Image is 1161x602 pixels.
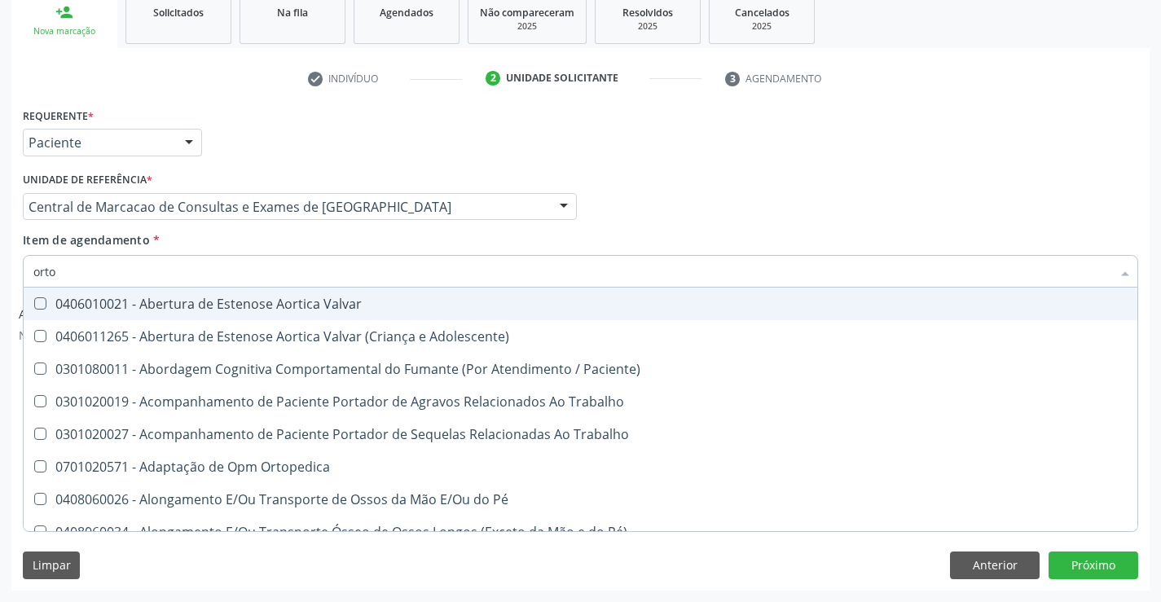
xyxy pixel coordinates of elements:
[486,71,500,86] div: 2
[607,20,688,33] div: 2025
[735,6,789,20] span: Cancelados
[19,327,165,344] p: Nenhum anexo disponível.
[33,297,1128,310] div: 0406010021 - Abertura de Estenose Aortica Valvar
[721,20,803,33] div: 2025
[33,428,1128,441] div: 0301020027 - Acompanhamento de Paciente Portador de Sequelas Relacionadas Ao Trabalho
[33,525,1128,538] div: 0408060034 - Alongamento E/Ou Transporte Ósseo de Ossos Longos (Exceto da Mão e do Pé)
[23,168,152,193] label: Unidade de referência
[33,330,1128,343] div: 0406011265 - Abertura de Estenose Aortica Valvar (Criança e Adolescente)
[1049,551,1138,579] button: Próximo
[33,255,1111,288] input: Buscar por procedimentos
[33,460,1128,473] div: 0701020571 - Adaptação de Opm Ortopedica
[153,6,204,20] span: Solicitados
[622,6,673,20] span: Resolvidos
[23,232,150,248] span: Item de agendamento
[950,551,1040,579] button: Anterior
[19,308,165,322] h6: Anexos adicionados
[29,134,169,151] span: Paciente
[29,199,543,215] span: Central de Marcacao de Consultas e Exames de [GEOGRAPHIC_DATA]
[23,103,94,129] label: Requerente
[23,25,106,37] div: Nova marcação
[33,395,1128,408] div: 0301020019 - Acompanhamento de Paciente Portador de Agravos Relacionados Ao Trabalho
[480,6,574,20] span: Não compareceram
[380,6,433,20] span: Agendados
[506,71,618,86] div: Unidade solicitante
[33,493,1128,506] div: 0408060026 - Alongamento E/Ou Transporte de Ossos da Mão E/Ou do Pé
[23,551,80,579] button: Limpar
[277,6,308,20] span: Na fila
[55,3,73,21] div: person_add
[33,363,1128,376] div: 0301080011 - Abordagem Cognitiva Comportamental do Fumante (Por Atendimento / Paciente)
[480,20,574,33] div: 2025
